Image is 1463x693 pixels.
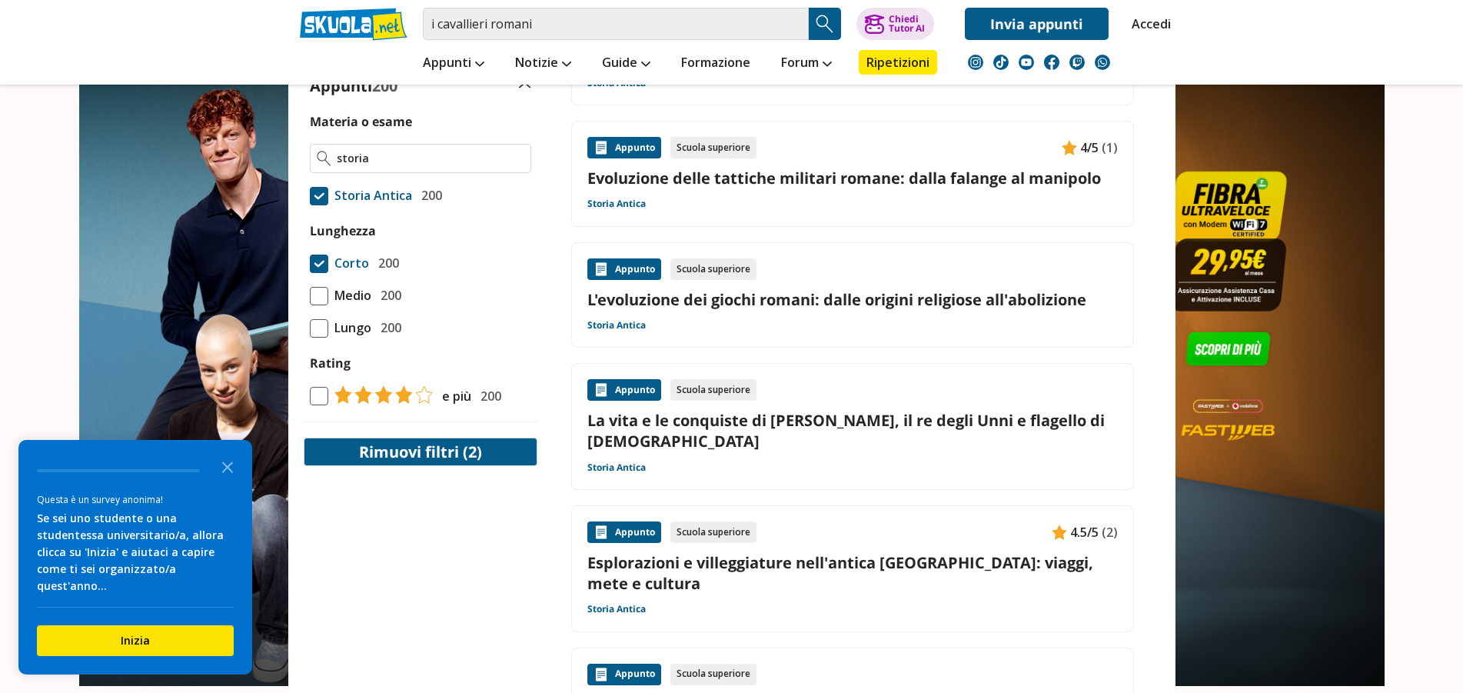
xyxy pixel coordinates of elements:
[423,8,809,40] input: Cerca appunti, riassunti o versioni
[328,385,433,404] img: tasso di risposta 4+
[419,50,488,78] a: Appunti
[1019,55,1034,70] img: youtube
[374,285,401,305] span: 200
[328,318,371,338] span: Lungo
[587,289,1118,310] a: L'evoluzione dei giochi romani: dalle origini religiose all'abolizione
[587,521,661,543] div: Appunto
[670,379,756,401] div: Scuola superiore
[889,15,925,33] div: Chiedi Tutor AI
[1102,138,1118,158] span: (1)
[310,75,397,96] label: Appunti
[777,50,836,78] a: Forum
[587,410,1118,451] a: La vita e le conquiste di [PERSON_NAME], il re degli Unni e flagello di [DEMOGRAPHIC_DATA]
[670,258,756,280] div: Scuola superiore
[587,603,646,615] a: Storia Antica
[859,50,937,75] a: Ripetizioni
[328,253,369,273] span: Corto
[587,552,1118,594] a: Esplorazioni e villeggiature nell'antica [GEOGRAPHIC_DATA]: viaggi, mete e cultura
[310,353,531,373] label: Rating
[474,386,501,406] span: 200
[587,379,661,401] div: Appunto
[511,50,575,78] a: Notizie
[328,285,371,305] span: Medio
[212,451,243,481] button: Close the survey
[1062,140,1077,155] img: Appunti contenuto
[374,318,401,338] span: 200
[1069,55,1085,70] img: twitch
[372,253,399,273] span: 200
[304,438,537,466] button: Rimuovi filtri (2)
[317,151,331,166] img: Ricerca materia o esame
[37,492,234,507] div: Questa è un survey anonima!
[1095,55,1110,70] img: WhatsApp
[594,667,609,682] img: Appunti contenuto
[594,525,609,540] img: Appunti contenuto
[37,510,234,595] div: Se sei uno studente o una studentessa universitario/a, allora clicca su 'Inizia' e aiutaci a capi...
[856,8,934,40] button: ChiediTutor AI
[310,222,376,239] label: Lunghezza
[677,50,754,78] a: Formazione
[968,55,983,70] img: instagram
[594,140,609,155] img: Appunti contenuto
[587,198,646,210] a: Storia Antica
[18,440,252,675] div: Survey
[1132,8,1164,40] a: Accedi
[1080,138,1099,158] span: 4/5
[587,461,646,474] a: Storia Antica
[965,8,1109,40] a: Invia appunti
[598,50,654,78] a: Guide
[594,382,609,398] img: Appunti contenuto
[1070,522,1099,542] span: 4.5/5
[587,258,661,280] div: Appunto
[310,113,412,130] label: Materia o esame
[436,386,471,406] span: e più
[670,521,756,543] div: Scuola superiore
[813,12,836,35] img: Cerca appunti, riassunti o versioni
[519,82,531,88] img: Apri e chiudi sezione
[587,168,1118,188] a: Evoluzione delle tattiche militari romane: dalla falange al manipolo
[587,137,661,158] div: Appunto
[594,262,609,277] img: Appunti contenuto
[670,137,756,158] div: Scuola superiore
[37,625,234,656] button: Inizia
[587,664,661,685] div: Appunto
[372,75,397,96] span: 200
[587,319,646,332] a: Storia Antica
[1052,525,1067,540] img: Appunti contenuto
[1044,55,1059,70] img: facebook
[670,664,756,685] div: Scuola superiore
[1102,522,1118,542] span: (2)
[993,55,1009,70] img: tiktok
[415,185,442,205] span: 200
[328,185,412,205] span: Storia Antica
[337,151,524,166] input: Ricerca materia o esame
[809,8,841,40] button: Search Button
